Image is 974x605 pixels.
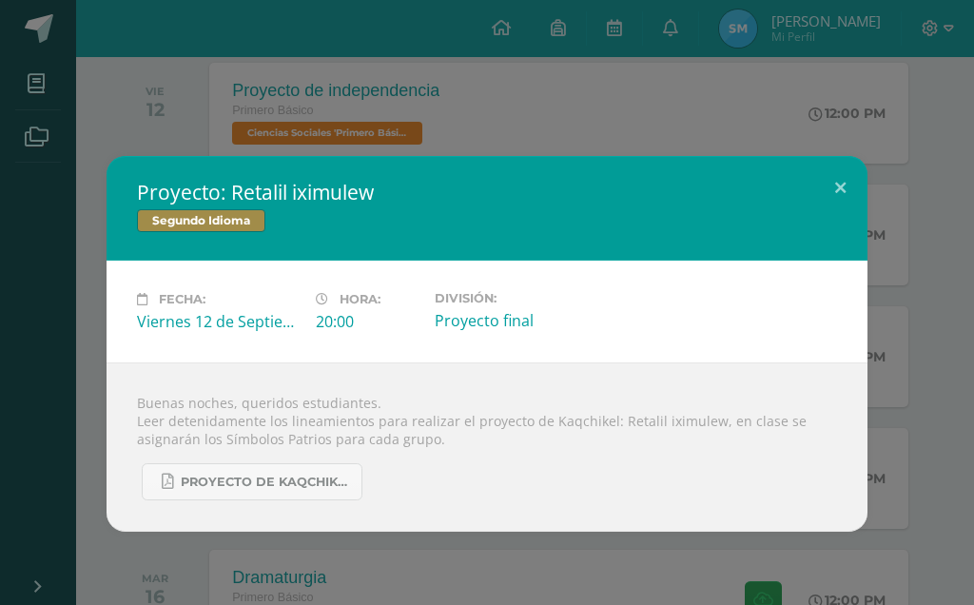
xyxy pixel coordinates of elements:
[159,292,205,306] span: Fecha:
[107,362,867,532] div: Buenas noches, queridos estudiantes. Leer detenidamente los lineamientos para realizar el proyect...
[137,311,301,332] div: Viernes 12 de Septiembre
[340,292,380,306] span: Hora:
[435,291,598,305] label: División:
[142,463,362,500] a: Proyecto de Kaqchikel IV Unidad Secundaria.pdf
[435,310,598,331] div: Proyecto final
[181,475,352,490] span: Proyecto de Kaqchikel IV Unidad Secundaria.pdf
[813,156,867,221] button: Close (Esc)
[137,179,837,205] h2: Proyecto: Retalil iximulew
[137,209,265,232] span: Segundo Idioma
[316,311,419,332] div: 20:00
